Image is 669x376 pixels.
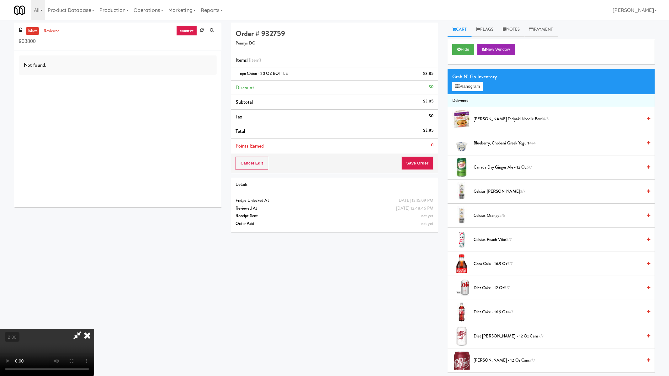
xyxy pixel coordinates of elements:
div: [DATE] 12:48:46 PM [396,205,433,212]
span: 3/7 [520,188,525,194]
div: $3.85 [423,97,434,105]
div: Diet Coke - 16.9 oz4/7 [471,308,650,316]
span: Not found. [24,61,46,69]
div: [PERSON_NAME] Teriyaki Noodle Bowl4/5 [471,115,650,123]
div: Receipt Sent [236,212,433,220]
span: Celsius Orange [474,212,642,220]
a: inbox [26,27,39,35]
span: [PERSON_NAME] - 12 oz cans [474,357,642,364]
li: Delivered [448,94,655,107]
button: Hide [452,44,474,55]
span: Diet Coke - 12 oz [474,284,642,292]
button: Cancel Edit [236,157,268,170]
span: Total [236,128,246,135]
div: Grab N' Go Inventory [452,72,650,81]
div: Celsius Orange5/6 [471,212,650,220]
span: 5/7 [504,285,510,291]
span: 6/7 [527,164,532,170]
span: Blueberry, Chobani Greek Yogurt [474,139,642,147]
a: Payment [525,23,558,37]
span: Items [236,56,261,64]
span: 4/7 [507,309,513,315]
div: [DATE] 12:15:09 PM [397,197,433,205]
div: Coca Cola - 16.9 oz7/7 [471,260,650,268]
div: Reviewed At [236,205,433,212]
div: Canada Dry Ginger Ale - 12 oz6/7 [471,164,650,171]
a: Cart [448,23,472,37]
input: Search vision orders [19,36,217,47]
div: Fridge Unlocked At [236,197,433,205]
span: 7/7 [539,333,544,339]
span: Discount [236,84,254,91]
div: 0 [431,141,433,149]
span: [PERSON_NAME] Teriyaki Noodle Bowl [474,115,642,123]
span: Diet Coke - 16.9 oz [474,308,642,316]
div: $0 [429,112,433,120]
button: Planogram [452,82,483,91]
span: 5/7 [506,237,512,243]
span: Celsius Peach Vibe [474,236,642,244]
div: Diet Coke - 12 oz5/7 [471,284,650,292]
span: Celsius [PERSON_NAME] [474,188,642,196]
button: New Window [477,44,515,55]
div: Order Paid [236,220,433,228]
a: Notes [498,23,525,37]
span: Canada Dry Ginger Ale - 12 oz [474,164,642,171]
h5: Pennys DC [236,41,433,46]
span: 7/7 [507,261,512,267]
span: Tax [236,113,242,120]
span: 7/7 [530,357,535,363]
span: 5/6 [499,212,505,218]
span: 4/5 [543,116,549,122]
span: Subtotal [236,98,253,106]
span: not yet [421,221,433,227]
div: Diet [PERSON_NAME] - 12 oz Cans7/7 [471,332,650,340]
a: recent [176,26,197,36]
div: Details [236,181,433,189]
div: Celsius [PERSON_NAME]3/7 [471,188,650,196]
span: Points Earned [236,142,264,149]
div: $0 [429,83,433,91]
a: Flags [472,23,498,37]
span: Topo Chico - 20 OZ BOTTLE [238,70,288,76]
div: $3.85 [423,127,434,134]
span: Coca Cola - 16.9 oz [474,260,642,268]
h4: Order # 932759 [236,29,433,38]
span: not yet [421,213,433,219]
div: Blueberry, Chobani Greek Yogurt4/4 [471,139,650,147]
a: reviewed [42,27,61,35]
span: 4/4 [529,140,536,146]
div: $3.85 [423,70,434,78]
div: [PERSON_NAME] - 12 oz cans7/7 [471,357,650,364]
span: Diet [PERSON_NAME] - 12 oz Cans [474,332,642,340]
button: Save Order [401,157,433,170]
ng-pluralize: item [250,56,259,64]
img: Micromart [14,5,25,16]
div: Celsius Peach Vibe5/7 [471,236,650,244]
span: (1 ) [247,56,261,64]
